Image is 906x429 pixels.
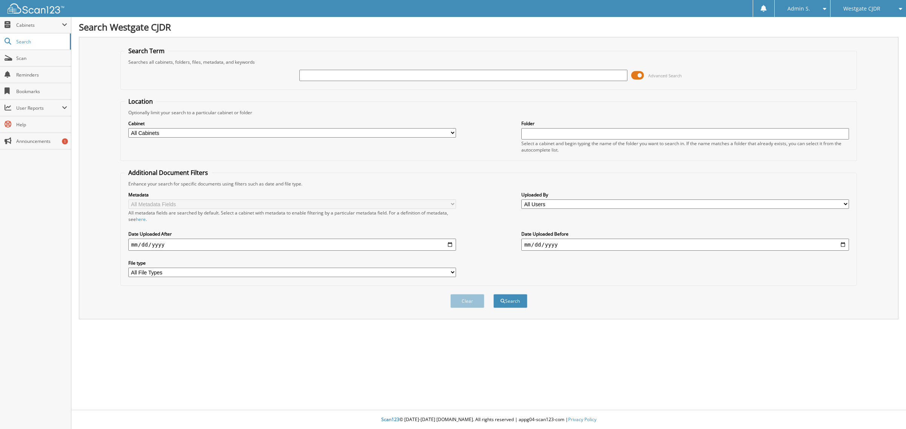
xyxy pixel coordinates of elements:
div: Select a cabinet and begin typing the name of the folder you want to search in. If the name match... [521,140,849,153]
div: All metadata fields are searched by default. Select a cabinet with metadata to enable filtering b... [128,210,456,222]
span: Cabinets [16,22,62,28]
div: Searches all cabinets, folders, files, metadata, and keywords [125,59,853,65]
img: scan123-logo-white.svg [8,3,64,14]
label: Uploaded By [521,192,849,198]
h1: Search Westgate CJDR [79,21,898,33]
div: 1 [62,138,68,144]
label: Folder [521,120,849,127]
label: Cabinet [128,120,456,127]
label: File type [128,260,456,266]
span: User Reports [16,105,62,111]
label: Date Uploaded Before [521,231,849,237]
span: Bookmarks [16,88,67,95]
input: start [128,239,456,251]
legend: Search Term [125,47,168,55]
legend: Additional Document Filters [125,169,212,177]
span: Westgate CJDR [843,6,880,11]
span: Scan [16,55,67,61]
span: Reminders [16,72,67,78]
a: Privacy Policy [568,416,596,423]
span: Admin S. [787,6,810,11]
span: Help [16,121,67,128]
span: Advanced Search [648,73,682,78]
div: Optionally limit your search to a particular cabinet or folder [125,109,853,116]
a: here [136,216,146,222]
span: Announcements [16,138,67,144]
div: Enhance your search for specific documents using filters such as date and file type. [125,181,853,187]
span: Search [16,38,66,45]
button: Clear [450,294,484,308]
input: end [521,239,849,251]
button: Search [493,294,527,308]
legend: Location [125,97,157,106]
span: Scan123 [381,416,399,423]
label: Metadata [128,192,456,198]
label: Date Uploaded After [128,231,456,237]
div: © [DATE]-[DATE] [DOMAIN_NAME]. All rights reserved | appg04-scan123-com | [71,411,906,429]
